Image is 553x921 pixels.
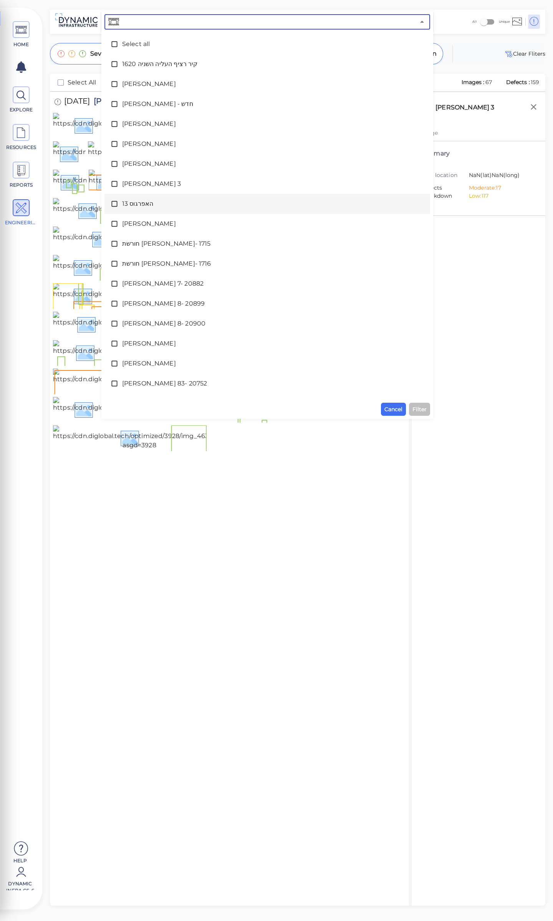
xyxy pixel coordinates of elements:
[4,124,38,151] a: RESOURCES
[5,219,38,226] span: ENGINEERING
[417,17,427,27] button: Close
[122,319,412,328] span: [PERSON_NAME] 8- 20900
[381,403,406,416] button: Cancel
[421,171,469,179] span: GEO location
[122,159,412,169] span: [PERSON_NAME]
[419,129,538,137] div: Bridge
[89,170,259,194] img: https://cdn.diglobal.tech/width210/3928/img_4597.jpg?asgd=3928
[53,340,224,365] img: https://cdn.diglobal.tech/width210/3928/img_4599.jpg?asgd=3928
[53,141,224,166] img: https://cdn.diglobal.tech/width210/3928/img_4572.jpg?asgd=3928
[122,179,412,188] span: [PERSON_NAME] 3
[53,170,224,194] img: https://cdn.diglobal.tech/width210/3928/img_4595.jpg?asgd=3928
[122,40,412,49] span: Select all
[4,199,38,226] a: ENGINEERING
[122,199,412,208] span: האפרגוס 13
[469,192,532,200] li: Low: 117
[4,857,36,863] span: Help
[505,79,531,86] span: Defects :
[53,255,225,279] img: https://cdn.diglobal.tech/width210/3928/img_4560.jpg?asgd=3928
[53,425,226,450] img: https://cdn.diglobal.tech/optimized/3928/img_4631.jpg?asgd=3928
[4,21,38,48] a: HOME
[122,399,412,408] span: מדרון יפו
[53,312,224,336] img: https://cdn.diglobal.tech/width210/3928/img_4552.jpg?asgd=3928
[409,403,430,416] button: Filter
[122,239,412,248] span: חורשת [PERSON_NAME]- 1715
[53,397,222,422] img: https://cdn.diglobal.tech/width210/3928/img_4617.jpg?asgd=3928
[122,99,412,109] span: [PERSON_NAME] - חדש
[434,101,504,117] div: [PERSON_NAME] 3
[53,198,223,223] img: https://cdn.diglobal.tech/width210/3928/img_4619.jpg?asgd=3928
[384,405,402,414] span: Cancel
[485,79,492,86] span: 67
[5,106,38,113] span: EXPLORE
[53,113,224,137] img: https://cdn.diglobal.tech/width210/3928/img_4555.jpg?asgd=3928
[5,41,38,48] span: HOME
[122,60,412,69] span: 1620 קיר רציף העליה השניה
[472,14,510,29] div: All Unique
[53,227,227,251] img: https://cdn.diglobal.tech/optimized/3928/img_4629.jpg?asgd=3928
[122,139,412,149] span: [PERSON_NAME]
[461,79,485,86] span: Images :
[421,184,469,200] span: Defects Breakdown
[531,79,539,86] span: 159
[68,78,96,87] span: Select All
[122,339,412,348] span: [PERSON_NAME]
[469,171,532,180] span: NaN (lat) NaN (long)
[504,49,545,58] button: Clear Fliters
[122,279,412,288] span: [PERSON_NAME] 7- 20882
[469,184,532,192] li: Moderate: 17
[412,405,427,414] span: Filter
[4,86,38,113] a: EXPLORE
[90,97,166,107] span: [PERSON_NAME] 3
[122,379,412,388] span: [PERSON_NAME] 83- 20752
[419,149,538,158] div: Summary
[122,359,412,368] span: [PERSON_NAME]
[122,79,412,89] span: [PERSON_NAME]
[122,259,412,268] span: חורשת [PERSON_NAME]- 1716
[4,162,38,188] a: REPORTS
[122,219,412,228] span: [PERSON_NAME]
[53,369,227,393] img: https://cdn.diglobal.tech/optimized/3928/img_4614.jpg?asgd=3928
[5,144,38,151] span: RESOURCES
[419,121,538,129] div: tlv
[88,141,259,166] img: https://cdn.diglobal.tech/width210/3928/img_4574.jpg?asgd=3928
[90,49,115,58] span: Severity
[5,182,38,188] span: REPORTS
[4,880,36,890] span: Dynamic Infra CS-6
[64,97,90,107] span: [DATE]
[122,299,412,308] span: [PERSON_NAME] 8- 20899
[520,886,547,915] iframe: Chat
[122,119,412,129] span: [PERSON_NAME]
[53,283,223,308] img: https://cdn.diglobal.tech/width210/3928/img_4581.jpg?asgd=3928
